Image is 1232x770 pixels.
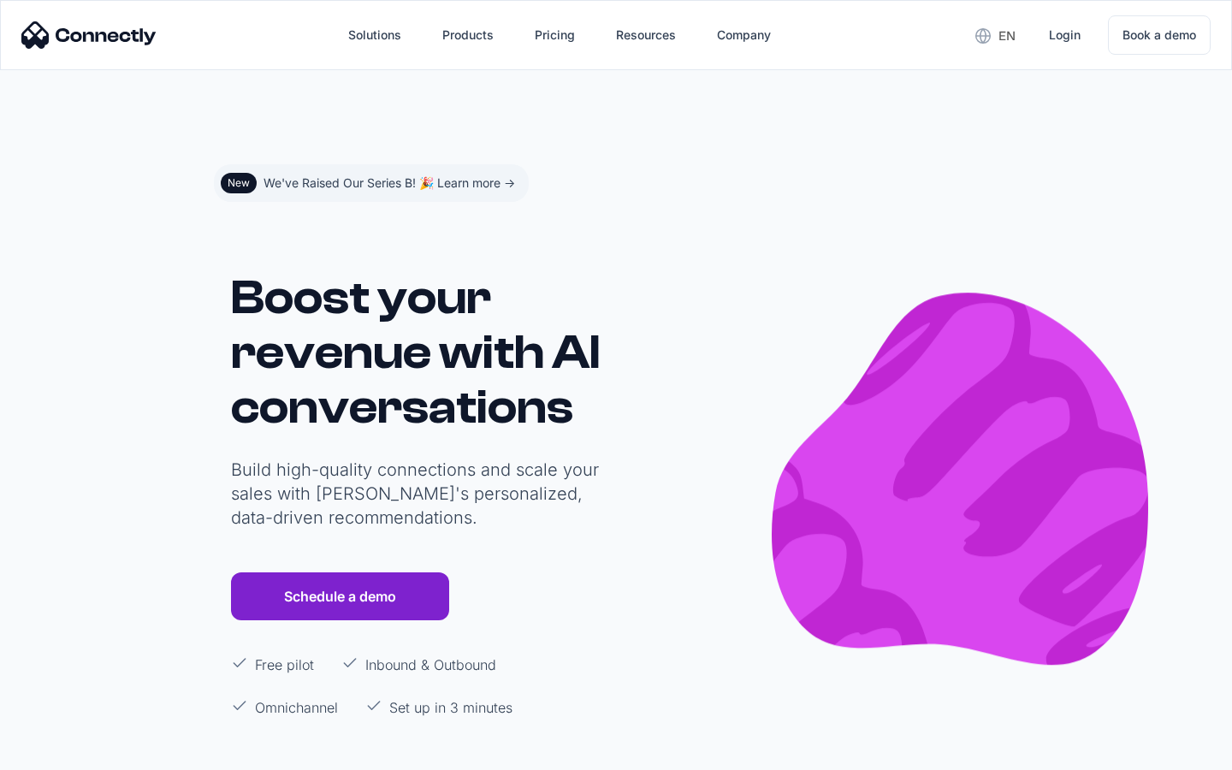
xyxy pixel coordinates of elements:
a: NewWe've Raised Our Series B! 🎉 Learn more -> [214,164,529,202]
div: Solutions [348,23,401,47]
a: Schedule a demo [231,572,449,620]
ul: Language list [34,740,103,764]
p: Build high-quality connections and scale your sales with [PERSON_NAME]'s personalized, data-drive... [231,458,607,530]
p: Inbound & Outbound [365,654,496,675]
div: Resources [602,15,690,56]
div: Company [703,15,785,56]
div: Company [717,23,771,47]
aside: Language selected: English [17,738,103,764]
div: New [228,176,250,190]
a: Book a demo [1108,15,1211,55]
div: Resources [616,23,676,47]
div: en [998,24,1016,48]
a: Login [1035,15,1094,56]
div: Solutions [335,15,415,56]
h1: Boost your revenue with AI conversations [231,270,607,435]
div: Pricing [535,23,575,47]
p: Omnichannel [255,697,338,718]
div: Products [442,23,494,47]
p: Free pilot [255,654,314,675]
div: Login [1049,23,1081,47]
img: Connectly Logo [21,21,157,49]
p: Set up in 3 minutes [389,697,512,718]
div: Products [429,15,507,56]
a: Pricing [521,15,589,56]
div: en [962,22,1028,48]
div: We've Raised Our Series B! 🎉 Learn more -> [264,171,515,195]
